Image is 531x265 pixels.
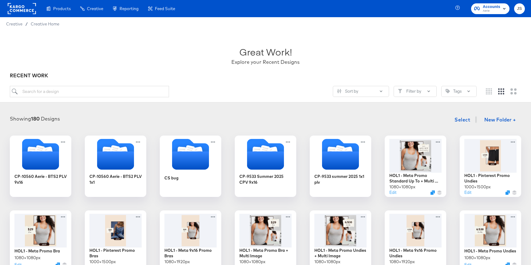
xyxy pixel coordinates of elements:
[314,259,340,265] div: 1080 × 1080 px
[389,184,415,190] div: 1080 × 1080 px
[89,259,116,265] div: 1000 × 1500 px
[10,86,169,97] input: Search for a design
[164,248,217,259] div: HOL1 - Meta 9x16 Promo Bras
[464,184,491,190] div: 1000 × 1500 px
[314,174,367,185] div: CP-9533 summer 2025 1x1 plv
[517,5,522,12] span: JS
[89,174,142,185] div: CP-10560 Aerie - BTS2 PLV 1x1
[235,139,296,170] svg: Folder
[389,248,442,259] div: HOL1 - Meta 9x16 Promo Undies
[14,174,67,185] div: CP-10560 Aerie - BTS2 PLV 9x16
[510,88,517,94] svg: Large grid
[31,21,59,26] a: Creative Home
[155,6,175,11] span: Feed Suite
[160,136,221,197] div: CS bug
[483,9,500,13] span: Aerie
[164,259,190,265] div: 1080 × 1920 px
[389,190,396,195] button: Edit
[389,259,415,265] div: 1080 × 1920 px
[385,136,446,197] div: HOL1 - Meta Promo Standard Up To + Multi Image1080×1080pxEditDuplicate
[394,86,437,97] button: FilterFilter by
[483,4,500,10] span: Accounts
[235,136,296,197] div: CP-9533 Summer 2025 CPV 9x16
[120,6,139,11] span: Reporting
[464,190,471,195] button: Edit
[14,255,41,261] div: 1080 × 1080 px
[87,6,103,11] span: Creative
[464,173,517,184] div: HOL1 - Pinterest Promo Undies
[10,139,71,170] svg: Folder
[85,136,146,197] div: CP-10560 Aerie - BTS2 PLV 1x1
[460,136,521,197] div: HOL1 - Pinterest Promo Undies1000×1500pxEditDuplicate
[498,88,504,94] svg: Medium grid
[310,139,371,170] svg: Folder
[310,136,371,197] div: CP-9533 summer 2025 1x1 plv
[10,115,60,122] div: Showing Designs
[464,255,490,261] div: 1080 × 1080 px
[231,59,300,66] div: Explore your Recent Designs
[239,45,292,59] div: Great Work!
[14,248,60,254] div: HOL1 - Meta Promo Bra
[31,116,40,122] strong: 180
[471,3,509,14] button: AccountsAerie
[6,21,22,26] span: Creative
[239,174,292,185] div: CP-9533 Summer 2025 CPV 9x16
[441,86,477,97] button: TagTags
[89,248,142,259] div: HOL1 - Pinterest Promo Bras
[464,248,516,254] div: HOL1 - Meta Promo Undies
[239,248,292,259] div: HOL1 - Meta Promo Bra + Multi Image
[389,173,442,184] div: HOL1 - Meta Promo Standard Up To + Multi Image
[337,89,341,93] svg: Sliders
[431,190,435,195] svg: Duplicate
[22,21,31,26] span: /
[514,3,525,14] button: JS
[53,6,71,11] span: Products
[454,115,470,124] span: Select
[452,113,473,126] button: Select
[164,175,179,181] div: CS bug
[479,114,521,126] button: New Folder +
[160,139,221,170] svg: Folder
[85,139,146,170] svg: Folder
[239,259,265,265] div: 1080 × 1080 px
[10,136,71,197] div: CP-10560 Aerie - BTS2 PLV 9x16
[446,89,450,93] svg: Tag
[314,248,367,259] div: HOL1 - Meta Promo Undies + Multi Image
[505,190,510,195] svg: Duplicate
[333,86,389,97] button: SlidersSort by
[10,72,521,79] div: RECENT WORK
[398,89,402,93] svg: Filter
[486,88,492,94] svg: Small grid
